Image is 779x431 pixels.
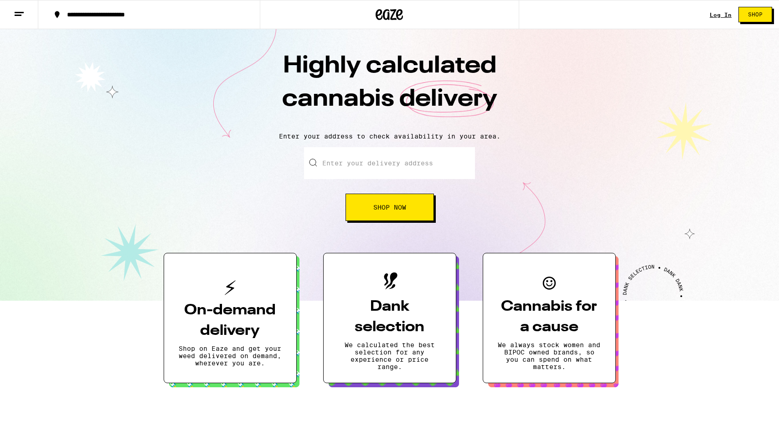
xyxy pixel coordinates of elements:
[179,345,282,367] p: Shop on Eaze and get your weed delivered on demand, wherever you are.
[498,341,601,370] p: We always stock women and BIPOC owned brands, so you can spend on what matters.
[323,253,456,383] button: Dank selectionWe calculated the best selection for any experience or price range.
[498,297,601,338] h3: Cannabis for a cause
[748,12,763,17] span: Shop
[483,253,616,383] button: Cannabis for a causeWe always stock women and BIPOC owned brands, so you can spend on what matters.
[346,194,434,221] button: Shop Now
[9,133,770,140] p: Enter your address to check availability in your area.
[338,341,441,370] p: We calculated the best selection for any experience or price range.
[738,7,772,22] button: Shop
[373,204,406,210] span: Shop Now
[230,50,549,125] h1: Highly calculated cannabis delivery
[164,253,297,383] button: On-demand deliveryShop on Eaze and get your weed delivered on demand, wherever you are.
[338,297,441,338] h3: Dank selection
[304,147,475,179] input: Enter your delivery address
[179,300,282,341] h3: On-demand delivery
[732,7,779,22] a: Shop
[710,12,732,18] a: Log In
